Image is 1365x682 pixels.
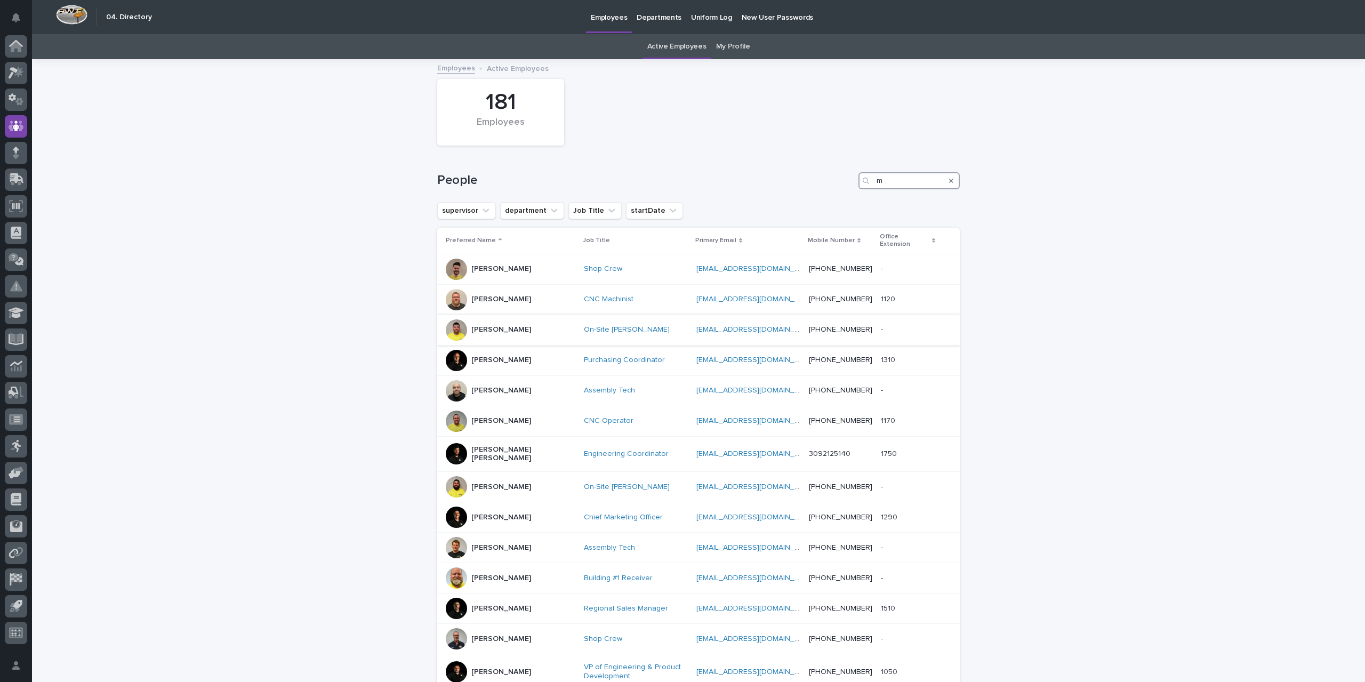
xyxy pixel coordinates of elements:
[809,513,872,521] a: [PHONE_NUMBER]
[647,34,706,59] a: Active Employees
[584,483,670,492] a: On-Site [PERSON_NAME]
[881,572,885,583] p: -
[471,635,531,644] p: [PERSON_NAME]
[584,543,635,552] a: Assembly Tech
[809,326,872,333] a: [PHONE_NUMBER]
[471,604,531,613] p: [PERSON_NAME]
[696,450,817,458] a: [EMAIL_ADDRESS][DOMAIN_NAME]
[881,602,897,613] p: 1510
[881,354,897,365] p: 1310
[881,323,885,334] p: -
[437,406,960,436] tr: [PERSON_NAME]CNC Operator [EMAIL_ADDRESS][DOMAIN_NAME] [PHONE_NUMBER]11701170
[471,543,531,552] p: [PERSON_NAME]
[584,386,635,395] a: Assembly Tech
[809,635,872,643] a: [PHONE_NUMBER]
[437,315,960,345] tr: [PERSON_NAME]On-Site [PERSON_NAME] [EMAIL_ADDRESS][DOMAIN_NAME] [PHONE_NUMBER]--
[809,574,872,582] a: [PHONE_NUMBER]
[471,295,531,304] p: [PERSON_NAME]
[584,295,633,304] a: CNC Machinist
[584,513,663,522] a: Chief Marketing Officer
[584,356,665,365] a: Purchasing Coordinator
[696,544,817,551] a: [EMAIL_ADDRESS][DOMAIN_NAME]
[809,450,850,458] a: 3092125140
[881,665,900,677] p: 1050
[5,6,27,29] button: Notifications
[808,235,855,246] p: Mobile Number
[437,254,960,284] tr: [PERSON_NAME]Shop Crew [EMAIL_ADDRESS][DOMAIN_NAME] [PHONE_NUMBER]--
[584,416,633,426] a: CNC Operator
[881,262,885,274] p: -
[471,325,531,334] p: [PERSON_NAME]
[696,668,817,676] a: [EMAIL_ADDRESS][DOMAIN_NAME]
[809,295,872,303] a: [PHONE_NUMBER]
[56,5,87,25] img: Workspace Logo
[437,502,960,533] tr: [PERSON_NAME]Chief Marketing Officer [EMAIL_ADDRESS][DOMAIN_NAME] [PHONE_NUMBER]12901290
[437,61,475,74] a: Employees
[584,574,653,583] a: Building #1 Receiver
[437,202,496,219] button: supervisor
[696,295,817,303] a: [EMAIL_ADDRESS][DOMAIN_NAME]
[809,544,872,551] a: [PHONE_NUMBER]
[437,472,960,502] tr: [PERSON_NAME]On-Site [PERSON_NAME] [EMAIL_ADDRESS][DOMAIN_NAME] [PHONE_NUMBER]--
[716,34,750,59] a: My Profile
[437,173,854,188] h1: People
[696,265,817,272] a: [EMAIL_ADDRESS][DOMAIN_NAME]
[437,345,960,375] tr: [PERSON_NAME]Purchasing Coordinator [EMAIL_ADDRESS][DOMAIN_NAME] [PHONE_NUMBER]13101310
[881,632,885,644] p: -
[881,293,897,304] p: 1120
[471,356,531,365] p: [PERSON_NAME]
[471,386,531,395] p: [PERSON_NAME]
[881,511,900,522] p: 1290
[437,375,960,406] tr: [PERSON_NAME]Assembly Tech [EMAIL_ADDRESS][DOMAIN_NAME] [PHONE_NUMBER]--
[446,235,496,246] p: Preferred Name
[437,436,960,472] tr: [PERSON_NAME] [PERSON_NAME]Engineering Coordinator [EMAIL_ADDRESS][DOMAIN_NAME] 309212514017501750
[809,417,872,424] a: [PHONE_NUMBER]
[696,356,817,364] a: [EMAIL_ADDRESS][DOMAIN_NAME]
[881,480,885,492] p: -
[809,387,872,394] a: [PHONE_NUMBER]
[437,284,960,315] tr: [PERSON_NAME]CNC Machinist [EMAIL_ADDRESS][DOMAIN_NAME] [PHONE_NUMBER]11201120
[881,447,899,459] p: 1750
[696,635,817,643] a: [EMAIL_ADDRESS][DOMAIN_NAME]
[437,563,960,593] tr: [PERSON_NAME]Building #1 Receiver [EMAIL_ADDRESS][DOMAIN_NAME] [PHONE_NUMBER]--
[455,117,546,139] div: Employees
[880,231,929,251] p: Office Extension
[584,635,622,644] a: Shop Crew
[696,513,817,521] a: [EMAIL_ADDRESS][DOMAIN_NAME]
[881,384,885,395] p: -
[881,541,885,552] p: -
[471,416,531,426] p: [PERSON_NAME]
[809,605,872,612] a: [PHONE_NUMBER]
[437,624,960,654] tr: [PERSON_NAME]Shop Crew [EMAIL_ADDRESS][DOMAIN_NAME] [PHONE_NUMBER]--
[471,668,531,677] p: [PERSON_NAME]
[584,604,668,613] a: Regional Sales Manager
[455,89,546,116] div: 181
[568,202,622,219] button: Job Title
[471,483,531,492] p: [PERSON_NAME]
[584,450,669,459] a: Engineering Coordinator
[696,326,817,333] a: [EMAIL_ADDRESS][DOMAIN_NAME]
[471,445,575,463] p: [PERSON_NAME] [PERSON_NAME]
[13,13,27,30] div: Notifications
[809,356,872,364] a: [PHONE_NUMBER]
[696,574,817,582] a: [EMAIL_ADDRESS][DOMAIN_NAME]
[695,235,736,246] p: Primary Email
[809,265,872,272] a: [PHONE_NUMBER]
[584,325,670,334] a: On-Site [PERSON_NAME]
[437,533,960,563] tr: [PERSON_NAME]Assembly Tech [EMAIL_ADDRESS][DOMAIN_NAME] [PHONE_NUMBER]--
[583,235,610,246] p: Job Title
[500,202,564,219] button: department
[437,593,960,624] tr: [PERSON_NAME]Regional Sales Manager [EMAIL_ADDRESS][DOMAIN_NAME] [PHONE_NUMBER]15101510
[584,264,622,274] a: Shop Crew
[471,264,531,274] p: [PERSON_NAME]
[106,13,152,22] h2: 04. Directory
[881,414,897,426] p: 1170
[487,62,549,74] p: Active Employees
[696,605,817,612] a: [EMAIL_ADDRESS][DOMAIN_NAME]
[696,417,817,424] a: [EMAIL_ADDRESS][DOMAIN_NAME]
[858,172,960,189] input: Search
[626,202,683,219] button: startDate
[471,513,531,522] p: [PERSON_NAME]
[696,483,817,491] a: [EMAIL_ADDRESS][DOMAIN_NAME]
